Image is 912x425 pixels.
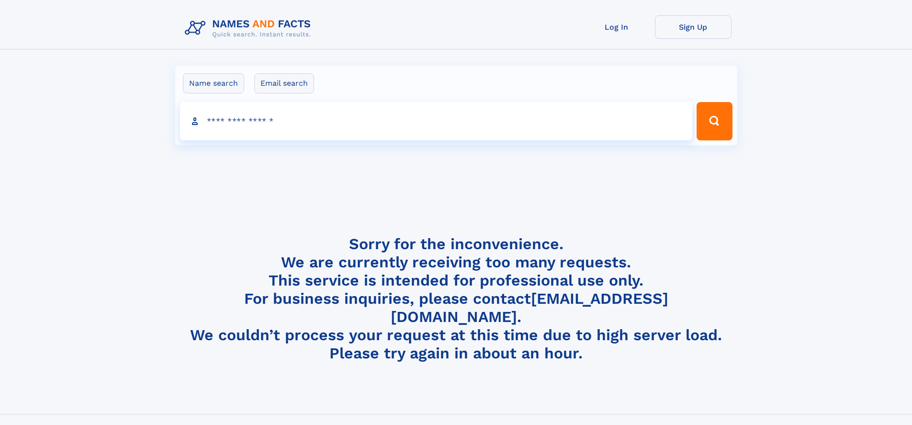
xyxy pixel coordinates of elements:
[181,235,732,363] h4: Sorry for the inconvenience. We are currently receiving too many requests. This service is intend...
[391,289,668,326] a: [EMAIL_ADDRESS][DOMAIN_NAME]
[578,15,655,39] a: Log In
[254,73,314,93] label: Email search
[697,102,732,140] button: Search Button
[180,102,693,140] input: search input
[183,73,244,93] label: Name search
[181,15,319,41] img: Logo Names and Facts
[655,15,732,39] a: Sign Up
